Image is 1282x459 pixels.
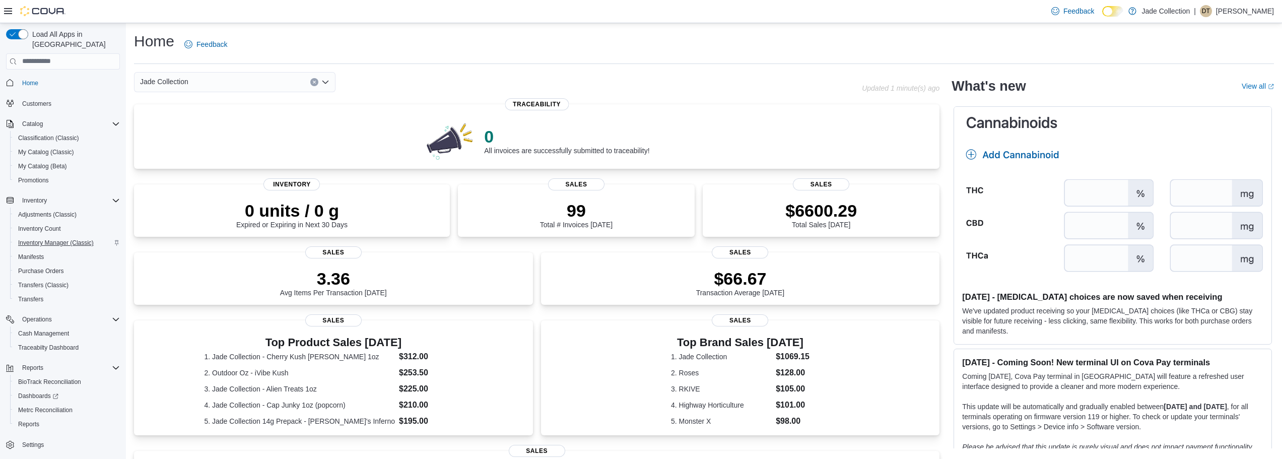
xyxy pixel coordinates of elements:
span: My Catalog (Classic) [14,146,120,158]
span: Catalog [22,120,43,128]
img: Cova [20,6,65,16]
a: Transfers [14,293,47,305]
span: Settings [18,438,120,451]
a: Traceabilty Dashboard [14,342,83,354]
div: All invoices are successfully submitted to traceability! [484,126,649,155]
dt: 3. RKIVE [671,384,772,394]
p: [PERSON_NAME] [1216,5,1274,17]
span: Inventory Count [14,223,120,235]
span: Manifests [14,251,120,263]
p: $6600.29 [785,201,857,221]
button: Classification (Classic) [10,131,124,145]
span: Adjustments (Classic) [14,209,120,221]
p: Jade Collection [1141,5,1190,17]
span: Sales [712,246,768,258]
button: Catalog [18,118,47,130]
h3: Top Brand Sales [DATE] [671,337,809,349]
dd: $98.00 [776,415,809,427]
span: Classification (Classic) [14,132,120,144]
button: My Catalog (Classic) [10,145,124,159]
a: Feedback [180,34,231,54]
span: Inventory Count [18,225,61,233]
dt: 1. Jade Collection - Cherry Kush [PERSON_NAME] 1oz [204,352,395,362]
span: Inventory Manager (Classic) [14,237,120,249]
span: Inventory [22,196,47,205]
span: Settings [22,441,44,449]
button: Customers [2,96,124,111]
p: This update will be automatically and gradually enabled between , for all terminals operating on ... [962,402,1263,432]
div: Avg Items Per Transaction [DATE] [280,269,387,297]
button: Purchase Orders [10,264,124,278]
span: My Catalog (Beta) [14,160,120,172]
span: My Catalog (Classic) [18,148,74,156]
p: 0 units / 0 g [236,201,348,221]
dt: 2. Roses [671,368,772,378]
p: 99 [540,201,613,221]
span: Reports [22,364,43,372]
dt: 4. Jade Collection - Cap Junky 1oz (popcorn) [204,400,395,410]
span: Adjustments (Classic) [18,211,77,219]
span: Inventory [263,178,320,190]
span: BioTrack Reconciliation [14,376,120,388]
span: Feedback [1063,6,1094,16]
a: Purchase Orders [14,265,68,277]
h1: Home [134,31,174,51]
button: Inventory [18,194,51,207]
a: My Catalog (Classic) [14,146,78,158]
button: Catalog [2,117,124,131]
button: Reports [2,361,124,375]
a: Settings [18,439,48,451]
span: Jade Collection [140,76,188,88]
span: My Catalog (Beta) [18,162,67,170]
span: Load All Apps in [GEOGRAPHIC_DATA] [28,29,120,49]
span: Purchase Orders [14,265,120,277]
span: Sales [712,314,768,326]
span: Operations [22,315,52,323]
span: Promotions [18,176,49,184]
span: Inventory [18,194,120,207]
span: Reports [14,418,120,430]
a: My Catalog (Beta) [14,160,71,172]
p: $66.67 [696,269,785,289]
button: Reports [10,417,124,431]
button: Cash Management [10,326,124,341]
span: Sales [793,178,849,190]
span: Traceabilty Dashboard [18,344,79,352]
dd: $210.00 [399,399,462,411]
p: | [1194,5,1196,17]
dd: $253.50 [399,367,462,379]
div: Total # Invoices [DATE] [540,201,613,229]
dd: $1069.15 [776,351,809,363]
button: Settings [2,437,124,452]
button: Operations [2,312,124,326]
a: Transfers (Classic) [14,279,73,291]
span: Sales [305,246,362,258]
button: Inventory Manager (Classic) [10,236,124,250]
a: Adjustments (Classic) [14,209,81,221]
dt: 5. Jade Collection 14g Prepack - [PERSON_NAME]'s Inferno [204,416,395,426]
span: Cash Management [14,327,120,340]
span: Sales [305,314,362,326]
h2: What's new [952,78,1026,94]
dt: 5. Monster X [671,416,772,426]
button: Adjustments (Classic) [10,208,124,222]
button: My Catalog (Beta) [10,159,124,173]
span: Dashboards [18,392,58,400]
span: Traceabilty Dashboard [14,342,120,354]
a: Cash Management [14,327,73,340]
h3: [DATE] - [MEDICAL_DATA] choices are now saved when receiving [962,292,1263,302]
button: Inventory Count [10,222,124,236]
dt: 3. Jade Collection - Alien Treats 1oz [204,384,395,394]
span: Transfers [18,295,43,303]
button: Inventory [2,193,124,208]
button: Manifests [10,250,124,264]
a: Customers [18,98,55,110]
a: Inventory Manager (Classic) [14,237,98,249]
strong: [DATE] and [DATE] [1164,403,1227,411]
a: Dashboards [14,390,62,402]
dt: 2. Outdoor Oz - iVibe Kush [204,368,395,378]
button: Metrc Reconciliation [10,403,124,417]
span: Metrc Reconciliation [14,404,120,416]
button: Traceabilty Dashboard [10,341,124,355]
